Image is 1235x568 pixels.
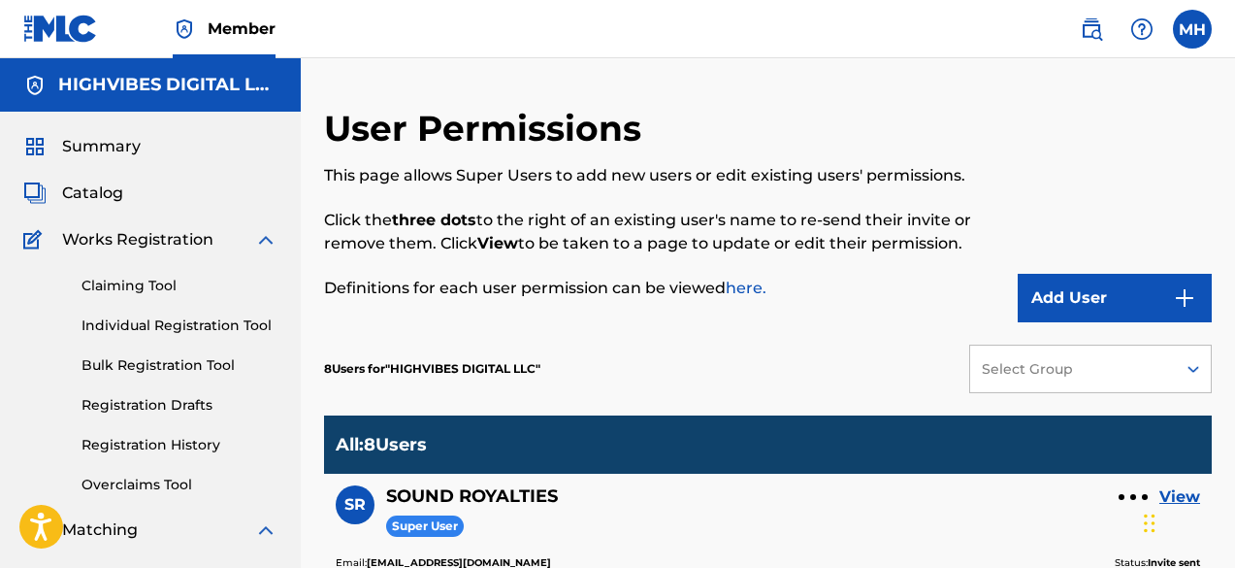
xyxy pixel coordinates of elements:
[23,135,47,158] img: Summary
[81,276,277,296] a: Claiming Tool
[81,355,277,376] a: Bulk Registration Tool
[62,228,213,251] span: Works Registration
[344,493,366,517] span: SR
[62,182,123,205] span: Catalog
[23,15,98,43] img: MLC Logo
[324,361,385,376] span: 8 Users for
[1173,286,1196,310] img: 9d2ae6d4665cec9f34b9.svg
[173,17,196,41] img: Top Rightsholder
[58,74,277,96] h5: HIGHVIBES DIGITAL LLC
[1072,10,1111,49] a: Public Search
[1130,17,1154,41] img: help
[324,209,1008,255] p: Click the to the right of an existing user's name to re-send their invite or remove them. Click t...
[1173,10,1212,49] div: User Menu
[81,395,277,416] a: Registration Drafts
[81,475,277,495] a: Overclaims Tool
[324,164,1008,187] p: This page allows Super Users to add new users or edit existing users' permissions.
[1138,475,1235,568] iframe: Chat Widget
[477,234,518,252] strong: View
[1080,17,1103,41] img: search
[386,516,464,538] span: Super User
[324,107,651,150] h2: User Permissions
[62,135,141,158] span: Summary
[23,182,47,205] img: Catalog
[208,17,276,40] span: Member
[23,228,49,251] img: Works Registration
[1122,10,1161,49] div: Help
[23,182,123,205] a: CatalogCatalog
[81,435,277,455] a: Registration History
[1018,274,1212,322] button: Add User
[385,361,540,376] span: HIGHVIBES DIGITAL LLC
[23,74,47,97] img: Accounts
[62,518,138,542] span: Matching
[1144,494,1155,552] div: Drag
[254,228,277,251] img: expand
[726,279,766,297] a: here.
[324,277,1008,300] p: Definitions for each user permission can be viewed
[81,316,277,336] a: Individual Registration Tool
[23,135,141,158] a: SummarySummary
[1181,329,1235,485] iframe: Resource Center
[392,211,476,229] strong: three dots
[336,434,427,455] p: All : 8 Users
[982,359,1162,380] div: Select Group
[386,485,558,508] h5: SOUND ROYALTIES
[254,518,277,542] img: expand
